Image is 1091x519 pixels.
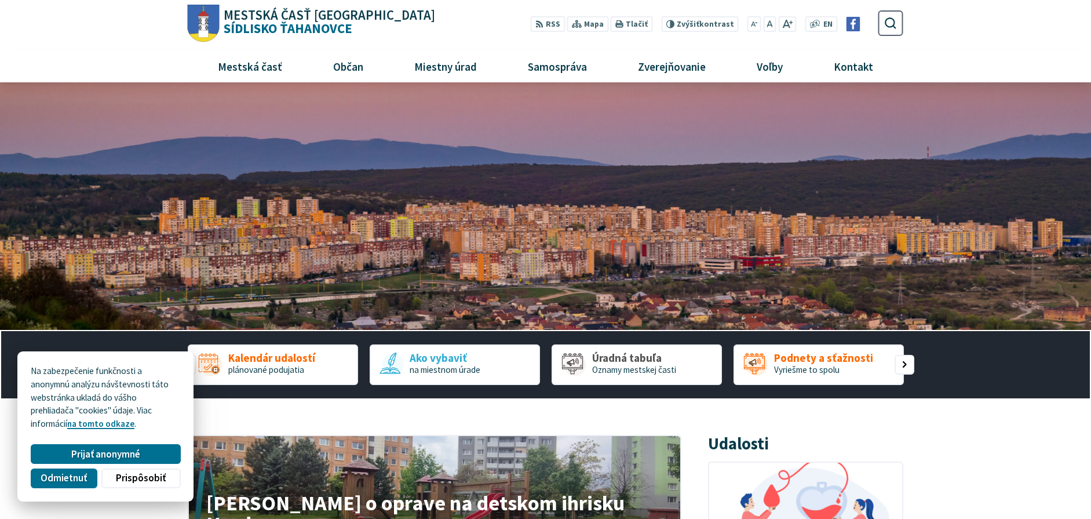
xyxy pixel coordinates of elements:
button: Odmietnuť [31,469,97,488]
a: Kalendár udalostí plánované podujatia [188,344,358,385]
a: Kontakt [813,50,895,82]
a: Občan [312,50,384,82]
span: plánované podujatia [228,364,304,375]
button: Prijať anonymné [31,444,180,464]
div: 1 / 5 [188,344,358,385]
a: Zverejňovanie [617,50,727,82]
span: Oznamy mestskej časti [592,364,676,375]
div: 2 / 5 [370,344,540,385]
span: Úradná tabuľa [592,352,676,364]
a: Mapa [567,16,608,32]
span: Mestská časť [213,50,286,82]
span: Vyriešme to spolu [774,364,840,375]
span: Mapa [584,19,604,31]
span: Kalendár udalostí [228,352,315,364]
button: Zmenšiť veľkosť písma [747,16,761,32]
button: Nastaviť pôvodnú veľkosť písma [763,16,776,32]
h3: Udalosti [708,435,769,453]
a: na tomto odkaze [67,418,134,429]
span: Ako vybaviť [410,352,480,364]
span: Miestny úrad [410,50,481,82]
a: Logo Sídlisko Ťahanovce, prejsť na domovskú stránku. [188,5,435,42]
a: Podnety a sťažnosti Vyriešme to spolu [734,344,904,385]
a: EN [820,19,836,31]
span: Zverejňovanie [633,50,710,82]
h1: Sídlisko Ťahanovce [220,9,436,35]
span: Mestská časť [GEOGRAPHIC_DATA] [224,9,435,22]
div: Nasledujúci slajd [895,355,914,375]
button: Tlačiť [611,16,652,32]
span: Tlačiť [626,20,648,29]
img: Prejsť na domovskú stránku [188,5,220,42]
span: Podnety a sťažnosti [774,352,873,364]
div: 4 / 5 [734,344,904,385]
span: Samospráva [523,50,591,82]
span: Prispôsobiť [116,472,166,484]
a: Mestská časť [196,50,303,82]
button: Zväčšiť veľkosť písma [778,16,796,32]
a: Voľby [736,50,804,82]
p: Na zabezpečenie funkčnosti a anonymnú analýzu návštevnosti táto webstránka ukladá do vášho prehli... [31,365,180,431]
a: RSS [531,16,565,32]
span: Odmietnuť [41,472,87,484]
button: Prispôsobiť [101,469,180,488]
span: Prijať anonymné [71,448,140,460]
a: Miestny úrad [393,50,498,82]
span: Zvýšiť [677,19,699,29]
span: Kontakt [830,50,878,82]
a: Ako vybaviť na miestnom úrade [370,344,540,385]
button: Zvýšiťkontrast [661,16,738,32]
span: RSS [546,19,560,31]
a: Úradná tabuľa Oznamy mestskej časti [552,344,722,385]
span: kontrast [677,20,734,29]
img: Prejsť na Facebook stránku [846,17,860,31]
a: Samospráva [507,50,608,82]
span: Voľby [753,50,787,82]
span: na miestnom úrade [410,364,480,375]
div: 3 / 5 [552,344,722,385]
span: Občan [329,50,367,82]
span: EN [823,19,833,31]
